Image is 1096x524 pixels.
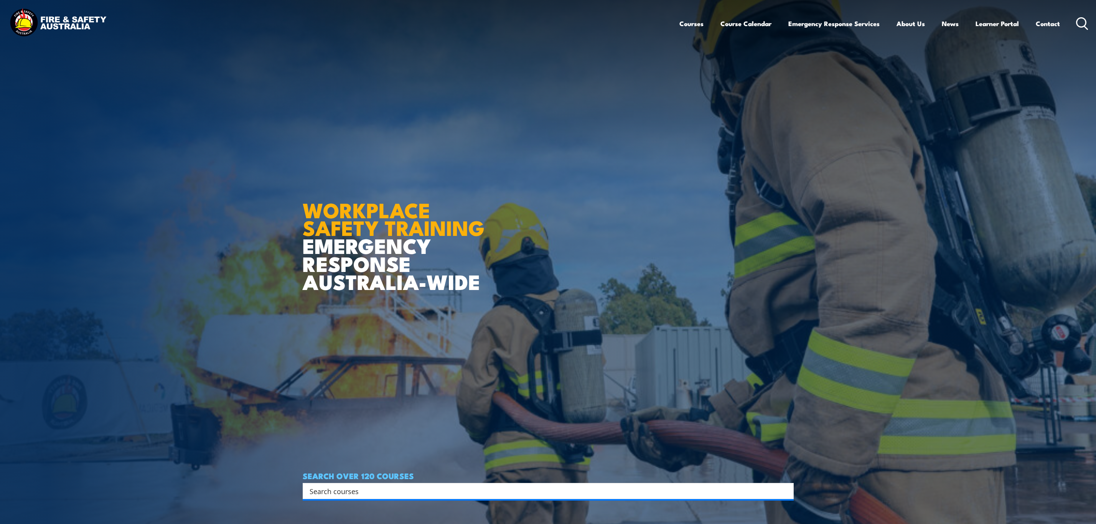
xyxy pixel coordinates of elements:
[303,181,490,290] h1: EMERGENCY RESPONSE AUSTRALIA-WIDE
[897,13,925,34] a: About Us
[303,471,794,480] h4: SEARCH OVER 120 COURSES
[311,486,778,496] form: Search form
[679,13,704,34] a: Courses
[303,193,485,243] strong: WORKPLACE SAFETY TRAINING
[788,13,880,34] a: Emergency Response Services
[942,13,959,34] a: News
[976,13,1019,34] a: Learner Portal
[1036,13,1060,34] a: Contact
[720,13,771,34] a: Course Calendar
[780,486,791,496] button: Search magnifier button
[310,485,777,497] input: Search input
